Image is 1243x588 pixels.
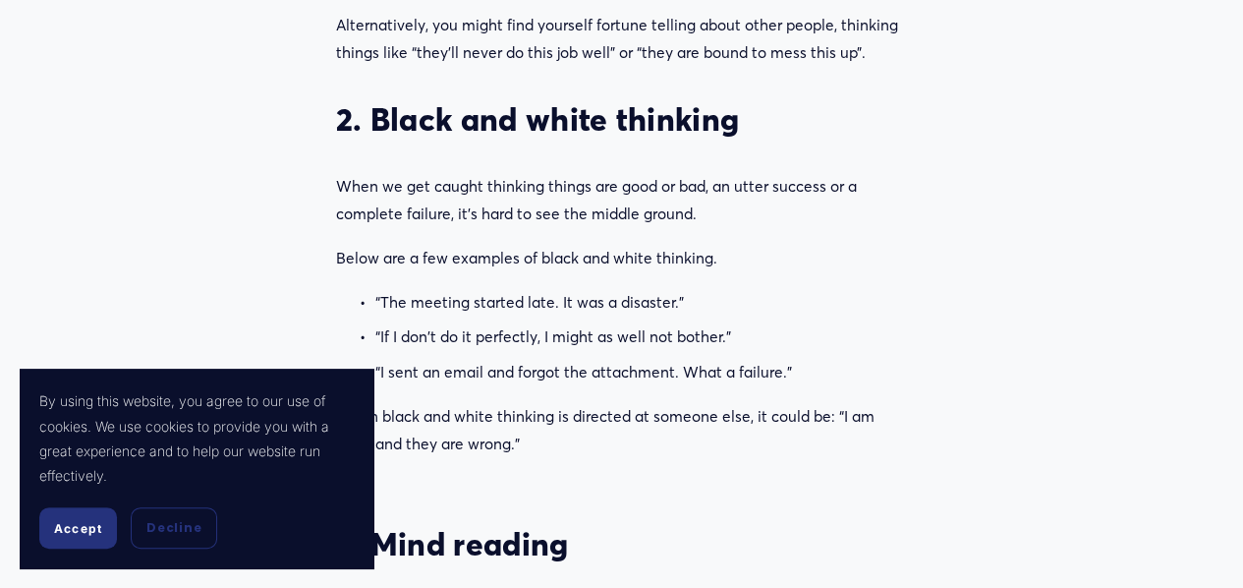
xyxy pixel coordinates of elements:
span: Decline [146,519,201,537]
p: “The meeting started late. It was a disaster.” [375,289,908,317]
p: When we get caught thinking things are good or bad, an utter success or a complete failure, it’s ... [336,173,908,228]
p: By using this website, you agree to our use of cookies. We use cookies to provide you with a grea... [39,388,354,488]
p: Alternatively, you might find yourself fortune telling about other people, thinking things like “... [336,12,908,67]
button: Decline [131,507,217,549]
p: Below are a few examples of black and white thinking. [336,245,908,272]
p: “If I don't do it perfectly, I might as well not bother.” [375,323,908,351]
section: Cookie banner [20,369,373,568]
h3: 3. Mind reading [336,525,908,564]
span: Accept [54,521,102,536]
h3: 2. Black and white thinking [336,100,908,140]
p: “I sent an email and forgot the attachment. What a failure.” [375,359,908,386]
p: When black and white thinking is directed at someone else, it could be: “I am right, and they are... [336,403,908,458]
button: Accept [39,507,117,549]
